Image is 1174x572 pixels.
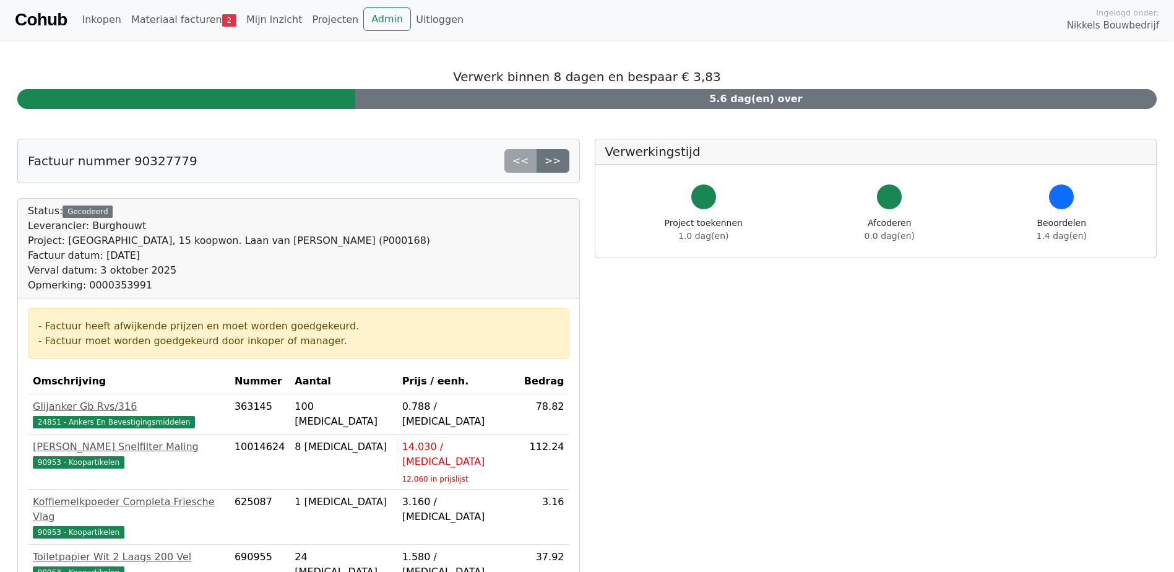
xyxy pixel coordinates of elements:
[28,154,197,168] h5: Factuur nummer 90327779
[295,399,392,429] div: 100 [MEDICAL_DATA]
[33,495,225,539] a: Koffiemelkpoeder Completa Friesche Vlag90953 - Koopartikelen
[28,248,430,263] div: Factuur datum: [DATE]
[33,440,225,454] div: [PERSON_NAME] Snelfilter Maling
[63,206,113,218] div: Gecodeerd
[402,495,514,524] div: 3.160 / [MEDICAL_DATA]
[28,263,430,278] div: Verval datum: 3 oktober 2025
[33,456,124,469] span: 90953 - Koopartikelen
[1037,217,1087,243] div: Beoordelen
[230,490,290,545] td: 625087
[38,319,559,334] div: - Factuur heeft afwijkende prijzen en moet worden goedgekeurd.
[519,490,569,545] td: 3.16
[222,14,236,27] span: 2
[1037,231,1087,241] span: 1.4 dag(en)
[295,440,392,454] div: 8 [MEDICAL_DATA]
[230,435,290,490] td: 10014624
[15,5,67,35] a: Cohub
[28,278,430,293] div: Opmerking: 0000353991
[678,231,728,241] span: 1.0 dag(en)
[33,399,225,429] a: Glijanker Gb Rvs/31624851 - Ankers En Bevestigingsmiddelen
[865,217,915,243] div: Afcoderen
[665,217,743,243] div: Project toekennen
[290,369,397,394] th: Aantal
[411,7,468,32] a: Uitloggen
[33,440,225,469] a: [PERSON_NAME] Snelfilter Maling90953 - Koopartikelen
[402,475,468,483] sub: 12.060 in prijslijst
[33,416,195,428] span: 24851 - Ankers En Bevestigingsmiddelen
[519,435,569,490] td: 112.24
[33,526,124,539] span: 90953 - Koopartikelen
[605,144,1147,159] h5: Verwerkingstijd
[295,495,392,509] div: 1 [MEDICAL_DATA]
[241,7,308,32] a: Mijn inzicht
[28,369,230,394] th: Omschrijving
[1096,7,1159,19] span: Ingelogd onder:
[402,399,514,429] div: 0.788 / [MEDICAL_DATA]
[865,231,915,241] span: 0.0 dag(en)
[28,233,430,248] div: Project: [GEOGRAPHIC_DATA], 15 koopwon. Laan van [PERSON_NAME] (P000168)
[519,369,569,394] th: Bedrag
[537,149,569,173] a: >>
[307,7,363,32] a: Projecten
[126,7,241,32] a: Materiaal facturen2
[28,204,430,293] div: Status:
[397,369,519,394] th: Prijs / eenh.
[355,89,1157,109] div: 5.6 dag(en) over
[519,394,569,435] td: 78.82
[28,219,430,233] div: Leverancier: Burghouwt
[33,399,225,414] div: Glijanker Gb Rvs/316
[77,7,126,32] a: Inkopen
[33,495,225,524] div: Koffiemelkpoeder Completa Friesche Vlag
[1067,19,1159,33] span: Nikkels Bouwbedrijf
[230,394,290,435] td: 363145
[38,334,559,349] div: - Factuur moet worden goedgekeurd door inkoper of manager.
[230,369,290,394] th: Nummer
[17,69,1157,84] h5: Verwerk binnen 8 dagen en bespaar € 3,83
[33,550,225,565] div: Toiletpapier Wit 2 Laags 200 Vel
[402,440,514,469] div: 14.030 / [MEDICAL_DATA]
[363,7,411,31] a: Admin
